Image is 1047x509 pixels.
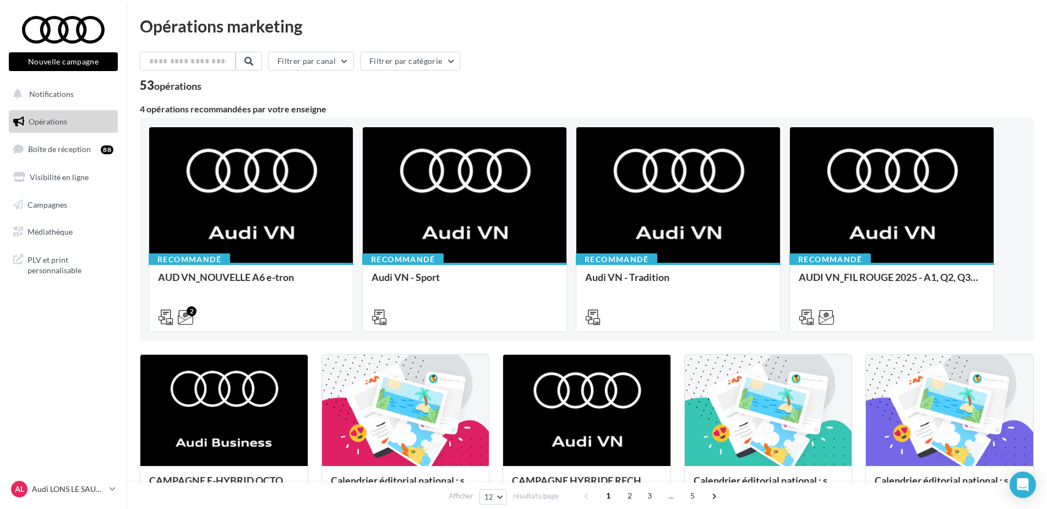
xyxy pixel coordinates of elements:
a: Boîte de réception88 [7,137,120,161]
span: Campagnes [28,199,67,209]
span: PLV et print personnalisable [28,252,113,276]
div: opérations [154,81,201,91]
a: Campagnes [7,193,120,216]
div: Audi VN - Tradition [585,272,771,283]
div: Opérations marketing [140,18,1034,34]
div: CAMPAGNE HYBRIDE RECHARGEABLE [512,475,662,497]
span: 1 [599,487,617,505]
a: Médiathèque [7,220,120,243]
span: ... [662,487,680,505]
span: Notifications [29,89,74,99]
span: Afficher [449,491,473,501]
div: 88 [101,145,113,154]
div: Open Intercom Messenger [1010,472,1036,498]
button: Notifications [7,83,116,106]
button: Filtrer par canal [268,52,354,71]
div: Audi VN - Sport [372,272,558,294]
div: Calendrier éditorial national : semaine du 15.09 au 21.09 [694,475,843,497]
span: Visibilité en ligne [30,172,89,182]
a: Visibilité en ligne [7,166,120,189]
span: 5 [684,487,701,505]
span: Médiathèque [28,227,73,236]
span: 3 [641,487,658,505]
div: AUD VN_NOUVELLE A6 e-tron [158,272,344,294]
a: AL Audi LONS LE SAUNIER [9,479,118,500]
span: Opérations [29,117,67,126]
div: Recommandé [789,253,871,266]
div: 53 [140,79,201,91]
div: CAMPAGNE E-HYBRID OCTOBRE B2B [149,475,299,497]
span: Boîte de réception [28,144,91,154]
span: 2 [621,487,639,505]
div: 4 opérations recommandées par votre enseigne [140,105,1034,113]
button: Filtrer par catégorie [360,52,460,71]
span: 12 [484,492,494,501]
div: Recommandé [362,253,444,266]
div: Recommandé [149,253,230,266]
a: PLV et print personnalisable [7,248,120,280]
a: Opérations [7,110,120,133]
p: Audi LONS LE SAUNIER [32,484,105,495]
button: Nouvelle campagne [9,52,118,71]
div: Calendrier éditorial national : semaine du 22.09 au 28.09 [331,475,481,497]
div: 2 [187,306,197,316]
button: 12 [479,489,508,505]
div: AUDI VN_FIL ROUGE 2025 - A1, Q2, Q3, Q5 et Q4 e-tron [799,272,985,294]
div: Calendrier éditorial national : semaine du 08.09 au 14.09 [875,475,1024,497]
span: AL [15,484,24,495]
div: Recommandé [576,253,657,266]
span: résultats/page [513,491,559,501]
